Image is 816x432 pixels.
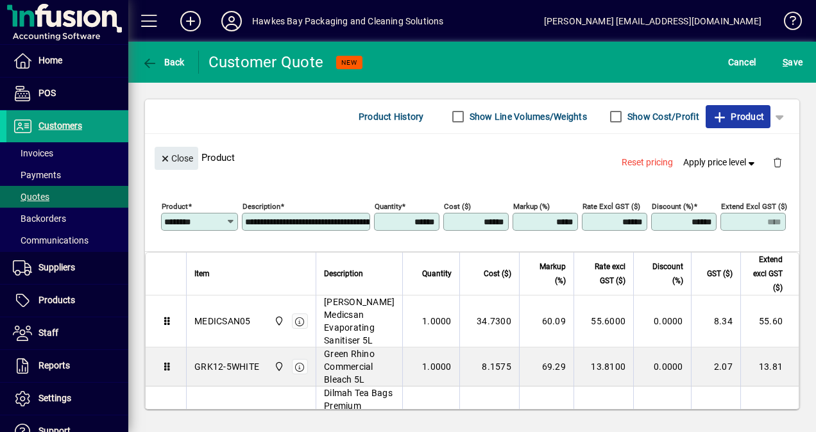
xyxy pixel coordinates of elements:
div: MEDICSAN05 [194,315,251,328]
mat-label: Product [162,202,188,211]
button: Cancel [725,51,760,74]
span: Backorders [13,213,66,224]
span: POS [38,88,56,98]
span: GST ($) [707,267,733,281]
span: Discount (%) [642,260,683,288]
span: Staff [38,328,58,338]
td: 60.09 [519,295,574,347]
span: Communications [13,235,89,245]
a: Staff [6,317,128,349]
span: [PERSON_NAME] Medicsan Evaporating Sanitiser 5L [324,295,395,347]
span: Quantity [422,267,452,281]
a: Payments [6,164,128,186]
span: Reports [38,360,70,370]
button: Product History [353,105,429,128]
a: Products [6,285,128,317]
span: Cost ($) [484,267,511,281]
app-page-header-button: Back [128,51,199,74]
div: 13.8100 [582,360,625,373]
span: ave [783,52,803,72]
td: 69.29 [519,347,574,386]
button: Close [155,147,198,170]
button: Add [170,10,211,33]
div: GRK12-5WHITE [194,360,259,373]
span: Product History [359,106,424,127]
span: S [783,57,788,67]
a: Knowledge Base [774,3,800,44]
span: Back [142,57,185,67]
div: Hawkes Bay Packaging and Cleaning Solutions [252,11,444,31]
span: Product [712,106,764,127]
a: Suppliers [6,252,128,284]
mat-label: Quantity [375,202,402,211]
span: Invoices [13,148,53,158]
a: Communications [6,229,128,251]
mat-label: Rate excl GST ($) [582,202,640,211]
div: Product [145,134,799,181]
app-page-header-button: Delete [762,156,793,168]
td: 8.34 [691,295,740,347]
div: Customer Quote [208,52,324,72]
mat-label: Cost ($) [444,202,471,211]
a: Backorders [6,208,128,229]
a: Reports [6,350,128,382]
button: Delete [762,147,793,178]
mat-label: Description [242,202,280,211]
span: Cancel [728,52,756,72]
button: Reset pricing [616,151,678,174]
span: NEW [341,58,357,67]
span: 1.0000 [422,360,452,373]
span: Payments [13,170,61,180]
span: Item [194,267,210,281]
mat-label: Markup (%) [513,202,550,211]
button: Save [779,51,806,74]
span: Green Rhino Commercial Bleach 5L [324,347,395,386]
mat-label: Extend excl GST ($) [721,202,787,211]
td: 8.1575 [459,347,519,386]
span: Apply price level [683,156,758,169]
td: 34.7300 [459,295,519,347]
label: Show Line Volumes/Weights [467,110,587,123]
button: Product [706,105,770,128]
td: 55.60 [740,295,799,347]
app-page-header-button: Close [151,152,201,163]
mat-label: Discount (%) [652,202,693,211]
span: Suppliers [38,262,75,272]
span: Central [271,314,285,328]
a: Settings [6,383,128,415]
span: Customers [38,120,82,131]
td: 0.0000 [633,347,691,386]
div: 55.6000 [582,315,625,328]
a: Quotes [6,186,128,208]
label: Show Cost/Profit [625,110,699,123]
a: POS [6,78,128,110]
td: 2.07 [691,347,740,386]
button: Back [139,51,188,74]
span: Reset pricing [622,156,673,169]
span: Settings [38,393,71,403]
span: 1.0000 [422,315,452,328]
span: Home [38,55,62,65]
button: Profile [211,10,252,33]
span: Close [160,148,193,169]
span: Extend excl GST ($) [749,253,783,295]
td: 13.81 [740,347,799,386]
span: Central [271,360,285,374]
button: Apply price level [678,151,763,174]
div: [PERSON_NAME] [EMAIL_ADDRESS][DOMAIN_NAME] [544,11,761,31]
span: Description [324,267,363,281]
span: Rate excl GST ($) [582,260,625,288]
a: Invoices [6,142,128,164]
a: Home [6,45,128,77]
span: Quotes [13,192,49,202]
span: Markup (%) [527,260,566,288]
td: 0.0000 [633,295,691,347]
span: Products [38,295,75,305]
